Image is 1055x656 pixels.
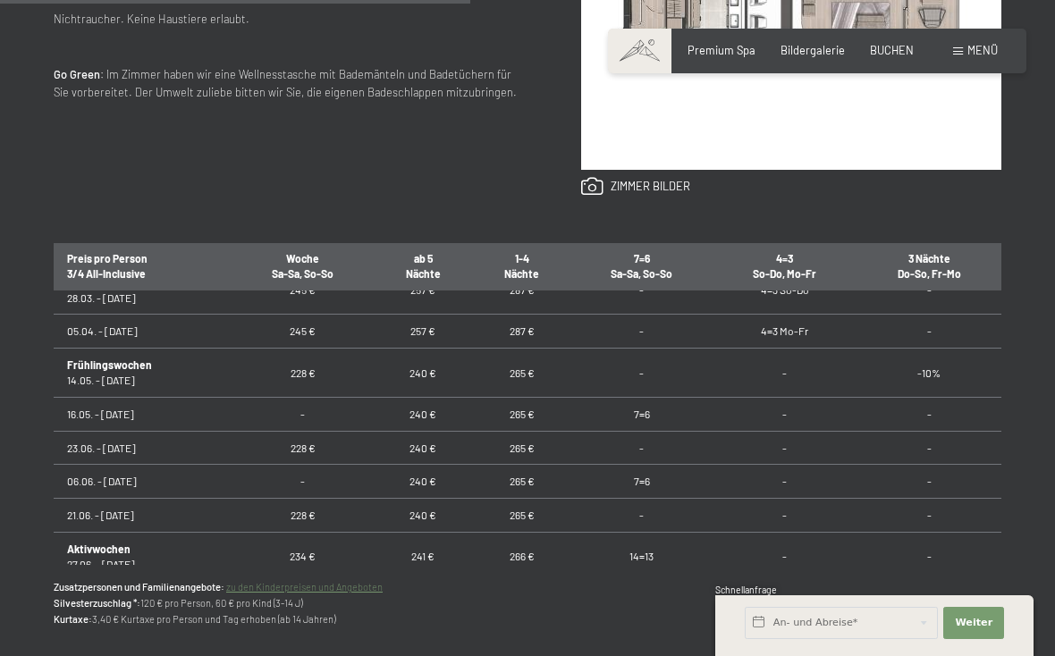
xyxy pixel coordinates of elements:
[374,349,472,398] td: 240 €
[571,465,713,499] td: 7=6
[54,581,224,593] strong: Zusatzpersonen und Familienangebote:
[472,465,570,499] td: 265 €
[232,431,374,465] td: 228 €
[571,431,713,465] td: -
[54,315,232,349] td: 05.04. - [DATE]
[67,252,148,265] span: Preis pro Person
[571,349,713,398] td: -
[54,65,524,102] p: : Im Zimmer haben wir eine Wellnesstasche mit Bademänteln und Badetüchern für Sie vorbereitet. De...
[54,499,232,533] td: 21.06. - [DATE]
[571,241,713,290] th: 7=6
[374,499,472,533] td: 240 €
[472,315,570,349] td: 287 €
[232,532,374,581] td: 234 €
[857,532,1001,581] td: -
[232,349,374,398] td: 228 €
[713,315,857,349] td: 4=3 Mo-Fr
[54,10,524,28] p: Nichtraucher. Keine Haustiere erlaubt.
[504,267,539,280] span: Nächte
[374,241,472,290] th: ab 5
[472,431,570,465] td: 265 €
[713,241,857,290] th: 4=3
[406,267,441,280] span: Nächte
[713,499,857,533] td: -
[781,43,845,57] a: Bildergalerie
[472,397,570,431] td: 265 €
[857,315,1001,349] td: -
[688,43,755,57] a: Premium Spa
[54,349,232,398] td: 14.05. - [DATE]
[472,499,570,533] td: 265 €
[857,499,1001,533] td: -
[67,358,152,371] b: Frühlingswochen
[955,616,992,630] span: Weiter
[54,597,140,609] strong: Silvesterzuschlag *:
[713,397,857,431] td: -
[54,431,232,465] td: 23.06. - [DATE]
[232,315,374,349] td: 245 €
[713,532,857,581] td: -
[943,607,1004,639] button: Weiter
[857,241,1001,290] th: 3 Nächte
[898,267,961,280] span: Do-So, Fr-Mo
[54,67,100,81] strong: Go Green
[374,465,472,499] td: 240 €
[857,465,1001,499] td: -
[571,499,713,533] td: -
[232,499,374,533] td: 228 €
[54,397,232,431] td: 16.05. - [DATE]
[54,579,1001,627] p: 120 € pro Person, 60 € pro Kind (3-14 J) 3,40 € Kurtaxe pro Person und Tag erhoben (ab 14 Jahren)
[472,532,570,581] td: 266 €
[272,267,333,280] span: Sa-Sa, So-So
[472,349,570,398] td: 265 €
[713,349,857,398] td: -
[374,532,472,581] td: 241 €
[967,43,998,57] span: Menü
[232,241,374,290] th: Woche
[54,532,232,581] td: 27.06. - [DATE]
[54,613,92,625] strong: Kurtaxe:
[472,241,570,290] th: 1-4
[611,267,672,280] span: Sa-Sa, So-So
[713,465,857,499] td: -
[857,431,1001,465] td: -
[715,585,777,595] span: Schnellanfrage
[226,581,383,593] a: zu den Kinderpreisen und Angeboten
[374,397,472,431] td: 240 €
[713,431,857,465] td: -
[67,542,131,555] b: Aktivwochen
[857,349,1001,398] td: -10%
[753,267,816,280] span: So-Do, Mo-Fr
[54,465,232,499] td: 06.06. - [DATE]
[857,397,1001,431] td: -
[67,267,146,280] span: 3/4 All-Inclusive
[870,43,914,57] a: BUCHEN
[571,397,713,431] td: 7=6
[374,315,472,349] td: 257 €
[232,397,374,431] td: -
[374,431,472,465] td: 240 €
[232,465,374,499] td: -
[571,315,713,349] td: -
[571,532,713,581] td: 14=13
